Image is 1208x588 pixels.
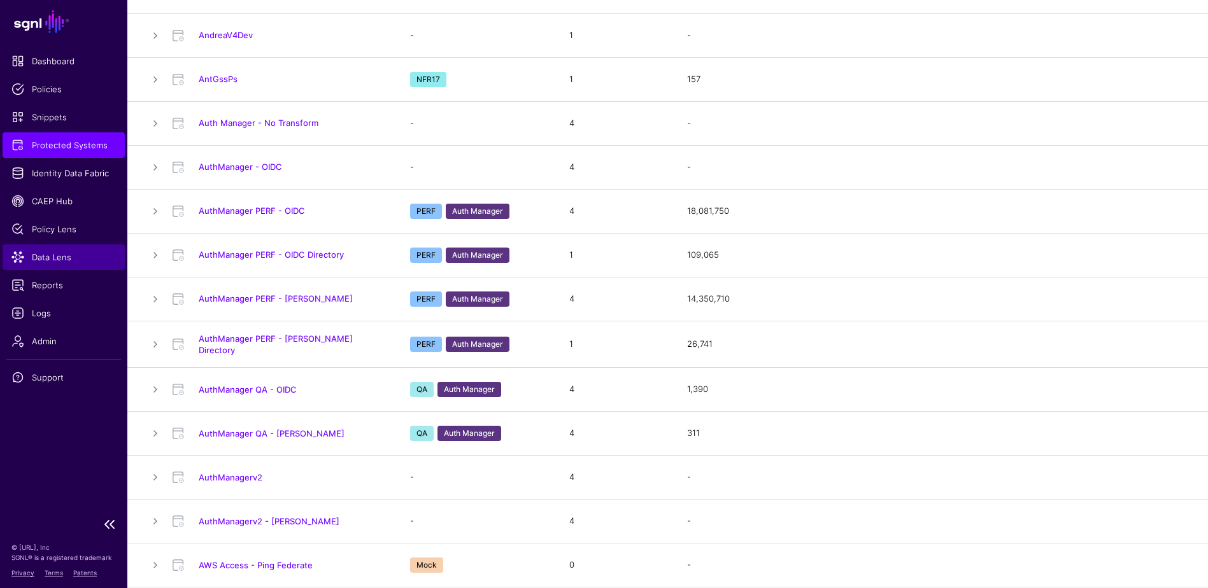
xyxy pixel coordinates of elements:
[410,382,434,397] span: QA
[199,293,353,304] a: AuthManager PERF - [PERSON_NAME]
[687,427,1188,440] div: 311
[446,337,509,352] span: Auth Manager
[687,338,1188,351] div: 26,741
[446,291,509,307] span: Auth Manager
[687,293,1188,305] div: 14,350,710
[199,333,353,355] a: AuthManager PERF - [PERSON_NAME] Directory
[687,471,1188,484] div: -
[687,161,1188,174] div: -
[11,111,116,123] span: Snippets
[557,189,674,233] td: 4
[3,104,125,130] a: Snippets
[410,426,434,441] span: QA
[199,162,282,172] a: AuthManager - OIDC
[199,560,313,570] a: AWS Access - Ping Federate
[410,291,442,307] span: PERF
[397,145,557,189] td: -
[11,279,116,291] span: Reports
[199,74,238,84] a: AntGssPs
[557,455,674,499] td: 4
[11,195,116,207] span: CAEP Hub
[3,244,125,270] a: Data Lens
[11,55,116,67] span: Dashboard
[410,248,442,263] span: PERF
[3,300,125,326] a: Logs
[687,73,1188,86] div: 157
[3,188,125,214] a: CAEP Hub
[11,542,116,552] p: © [URL], Inc
[199,118,318,128] a: Auth Manager - No Transform
[557,543,674,587] td: 0
[397,101,557,145] td: -
[73,569,97,577] a: Patents
[557,411,674,455] td: 4
[11,335,116,347] span: Admin
[11,371,116,384] span: Support
[437,382,501,397] span: Auth Manager
[199,472,262,482] a: AuthManagerv2
[446,204,509,219] span: Auth Manager
[557,145,674,189] td: 4
[687,559,1188,571] div: -
[397,13,557,57] td: -
[199,384,297,395] a: AuthManager QA - OIDC
[199,206,305,216] a: AuthManager PERF - OIDC
[11,569,34,577] a: Privacy
[11,83,116,95] span: Policies
[687,515,1188,528] div: -
[437,426,501,441] span: Auth Manager
[199,249,344,260] a: AuthManager PERF - OIDC Directory
[557,277,674,321] td: 4
[199,516,339,526] a: AuthManagerv2 - [PERSON_NAME]
[11,251,116,263] span: Data Lens
[11,307,116,319] span: Logs
[557,101,674,145] td: 4
[397,499,557,543] td: -
[3,48,125,74] a: Dashboard
[3,272,125,298] a: Reports
[3,160,125,186] a: Identity Data Fabric
[557,57,674,101] td: 1
[199,30,253,40] a: AndreaV4Dev
[687,249,1188,262] div: 109,065
[410,204,442,219] span: PERF
[687,29,1188,42] div: -
[45,569,63,577] a: Terms
[3,328,125,354] a: Admin
[3,76,125,102] a: Policies
[410,557,443,573] span: Mock
[410,337,442,352] span: PERF
[557,233,674,277] td: 1
[557,499,674,543] td: 4
[410,72,446,87] span: NFR17
[8,8,120,36] a: SGNL
[557,321,674,367] td: 1
[3,132,125,158] a: Protected Systems
[397,455,557,499] td: -
[557,13,674,57] td: 1
[557,367,674,411] td: 4
[687,117,1188,130] div: -
[687,383,1188,396] div: 1,390
[11,552,116,563] p: SGNL® is a registered trademark
[446,248,509,263] span: Auth Manager
[687,205,1188,218] div: 18,081,750
[11,167,116,179] span: Identity Data Fabric
[199,428,345,438] a: AuthManager QA - [PERSON_NAME]
[11,139,116,151] span: Protected Systems
[11,223,116,235] span: Policy Lens
[3,216,125,242] a: Policy Lens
